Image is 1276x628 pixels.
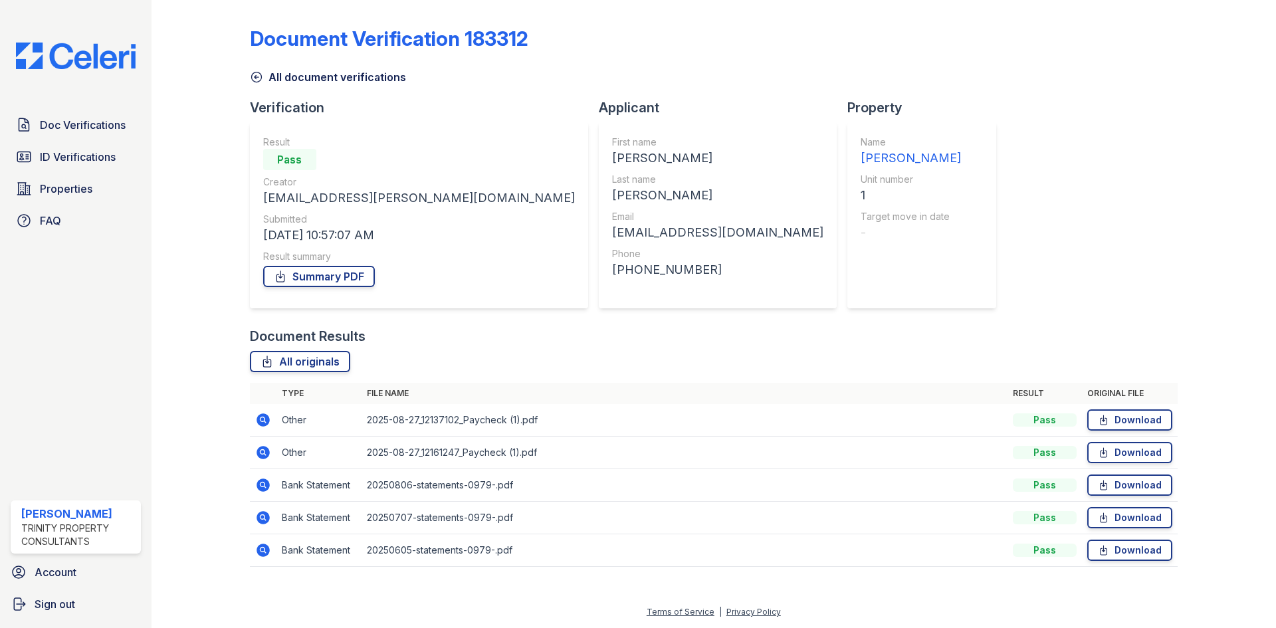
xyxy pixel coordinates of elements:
[35,564,76,580] span: Account
[612,261,823,279] div: [PHONE_NUMBER]
[719,607,722,617] div: |
[847,98,1007,117] div: Property
[1087,540,1172,561] a: Download
[250,327,366,346] div: Document Results
[1013,478,1077,492] div: Pass
[1087,474,1172,496] a: Download
[11,207,141,234] a: FAQ
[1013,511,1077,524] div: Pass
[1082,383,1178,404] th: Original file
[263,149,316,170] div: Pass
[612,136,823,149] div: First name
[362,534,1008,567] td: 20250605-statements-0979-.pdf
[250,98,599,117] div: Verification
[263,213,575,226] div: Submitted
[5,43,146,69] img: CE_Logo_Blue-a8612792a0a2168367f1c8372b55b34899dd931a85d93a1a3d3e32e68fde9ad4.png
[612,149,823,167] div: [PERSON_NAME]
[276,383,362,404] th: Type
[362,469,1008,502] td: 20250806-statements-0979-.pdf
[1087,409,1172,431] a: Download
[861,136,961,167] a: Name [PERSON_NAME]
[1087,442,1172,463] a: Download
[612,173,823,186] div: Last name
[1008,383,1082,404] th: Result
[21,522,136,548] div: Trinity Property Consultants
[263,266,375,287] a: Summary PDF
[1013,544,1077,557] div: Pass
[861,223,961,242] div: -
[276,534,362,567] td: Bank Statement
[250,351,350,372] a: All originals
[263,189,575,207] div: [EMAIL_ADDRESS][PERSON_NAME][DOMAIN_NAME]
[1087,507,1172,528] a: Download
[21,506,136,522] div: [PERSON_NAME]
[11,112,141,138] a: Doc Verifications
[40,181,92,197] span: Properties
[612,210,823,223] div: Email
[40,213,61,229] span: FAQ
[362,437,1008,469] td: 2025-08-27_12161247_Paycheck (1).pdf
[647,607,714,617] a: Terms of Service
[263,226,575,245] div: [DATE] 10:57:07 AM
[276,469,362,502] td: Bank Statement
[250,27,528,51] div: Document Verification 183312
[5,591,146,617] a: Sign out
[276,437,362,469] td: Other
[612,247,823,261] div: Phone
[35,596,75,612] span: Sign out
[5,559,146,585] a: Account
[861,186,961,205] div: 1
[362,383,1008,404] th: File name
[861,173,961,186] div: Unit number
[861,149,961,167] div: [PERSON_NAME]
[861,136,961,149] div: Name
[599,98,847,117] div: Applicant
[40,117,126,133] span: Doc Verifications
[612,186,823,205] div: [PERSON_NAME]
[1013,413,1077,427] div: Pass
[276,502,362,534] td: Bank Statement
[40,149,116,165] span: ID Verifications
[11,175,141,202] a: Properties
[263,136,575,149] div: Result
[276,404,362,437] td: Other
[263,175,575,189] div: Creator
[11,144,141,170] a: ID Verifications
[250,69,406,85] a: All document verifications
[1013,446,1077,459] div: Pass
[861,210,961,223] div: Target move in date
[263,250,575,263] div: Result summary
[362,404,1008,437] td: 2025-08-27_12137102_Paycheck (1).pdf
[612,223,823,242] div: [EMAIL_ADDRESS][DOMAIN_NAME]
[726,607,781,617] a: Privacy Policy
[362,502,1008,534] td: 20250707-statements-0979-.pdf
